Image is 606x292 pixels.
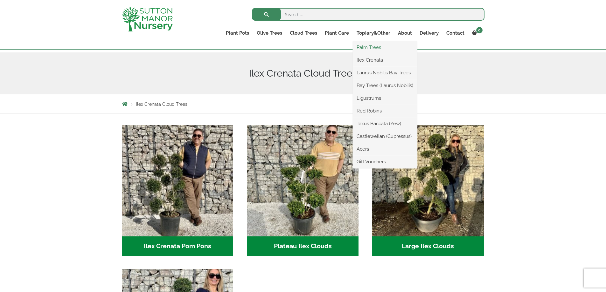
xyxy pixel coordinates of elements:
[372,236,484,256] h2: Large Ilex Clouds
[122,125,233,256] a: Visit product category Ilex Crenata Pom Pons
[122,6,173,31] img: logo
[222,29,253,37] a: Plant Pots
[372,125,484,236] img: Large Ilex Clouds
[353,157,417,166] a: Gift Vouchers
[247,125,359,256] a: Visit product category Plateau Ilex Clouds
[353,29,394,37] a: Topiary&Other
[353,68,417,78] a: Laurus Nobilis Bay Trees
[476,27,483,33] span: 0
[247,236,359,256] h2: Plateau Ilex Clouds
[247,125,359,236] img: Plateau Ilex Clouds
[252,8,484,21] input: Search...
[122,68,484,79] h1: Ilex Crenata Cloud Trees
[372,125,484,256] a: Visit product category Large Ilex Clouds
[321,29,353,37] a: Plant Care
[253,29,286,37] a: Olive Trees
[353,132,417,141] a: Castlewellan (Cupressus)
[122,101,484,106] nav: Breadcrumbs
[122,125,233,236] img: Ilex Crenata Pom Pons
[353,119,417,128] a: Taxus Baccata (Yew)
[416,29,442,37] a: Delivery
[468,29,484,37] a: 0
[394,29,416,37] a: About
[353,81,417,90] a: Bay Trees (Laurus Nobilis)
[122,236,233,256] h2: Ilex Crenata Pom Pons
[353,43,417,52] a: Palm Trees
[353,93,417,103] a: Ligustrums
[286,29,321,37] a: Cloud Trees
[136,102,187,107] span: Ilex Crenata Cloud Trees
[353,144,417,154] a: Acers
[353,106,417,116] a: Red Robins
[442,29,468,37] a: Contact
[353,55,417,65] a: Ilex Crenata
